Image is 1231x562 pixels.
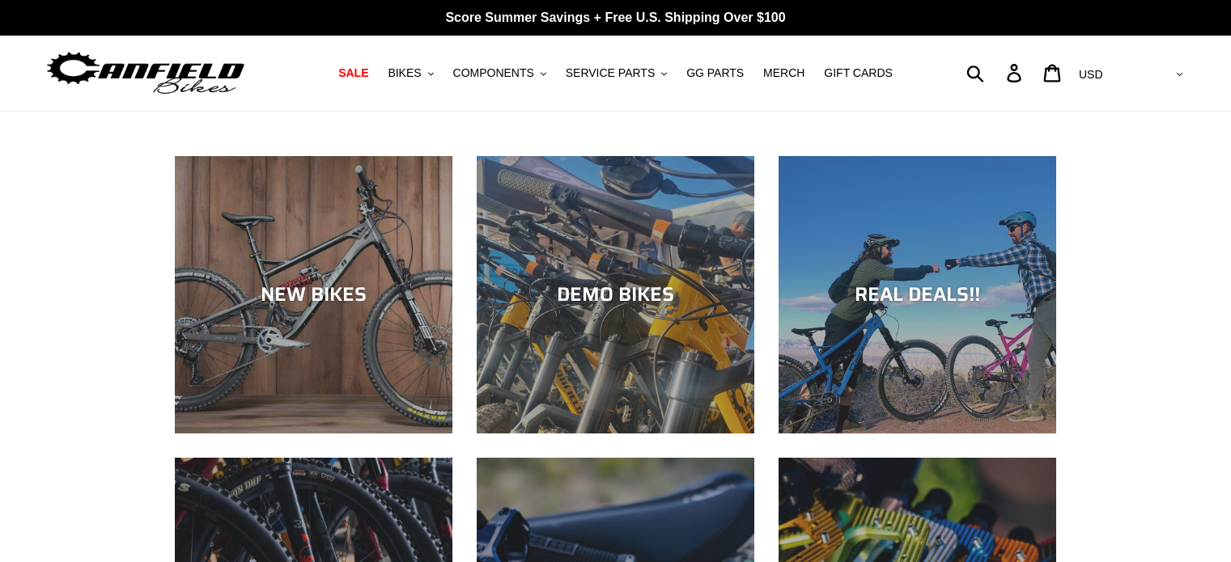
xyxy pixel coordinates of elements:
a: DEMO BIKES [477,156,754,433]
span: COMPONENTS [453,66,534,80]
a: REAL DEALS!! [779,156,1056,433]
div: NEW BIKES [175,283,452,306]
button: SERVICE PARTS [558,62,675,84]
button: COMPONENTS [445,62,554,84]
span: SERVICE PARTS [566,66,655,80]
div: DEMO BIKES [477,283,754,306]
input: Search [975,55,1017,91]
span: BIKES [388,66,421,80]
span: SALE [338,66,368,80]
img: Canfield Bikes [45,48,247,99]
span: GG PARTS [686,66,744,80]
a: NEW BIKES [175,156,452,433]
div: REAL DEALS!! [779,283,1056,306]
span: GIFT CARDS [824,66,893,80]
a: MERCH [755,62,813,84]
a: GG PARTS [678,62,752,84]
button: BIKES [380,62,441,84]
a: SALE [330,62,376,84]
a: GIFT CARDS [816,62,901,84]
span: MERCH [763,66,804,80]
